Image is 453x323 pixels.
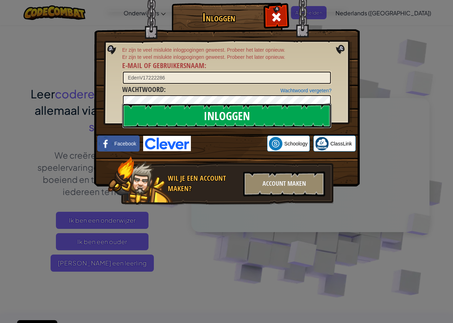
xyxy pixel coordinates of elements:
img: clever-logo-blue.png [143,136,191,151]
span: E-mail of gebruikersnaam [122,61,204,70]
a: Wachtwoord vergeten? [281,88,332,93]
span: Wachtwoord [122,84,164,94]
span: Schoology [284,140,307,147]
div: Account maken [243,171,325,196]
span: Er zijn te veel mislukte inlogpogingen geweest. Probeer het later opnieuw. [122,53,332,61]
iframe: Knop Inloggen met Google [191,136,267,152]
span: Facebook [114,140,136,147]
input: Inloggen [122,103,332,128]
h1: Inloggen [173,11,264,24]
span: Er zijn te veel mislukte inlogpogingen geweest. Probeer het later opnieuw. [122,46,332,53]
img: classlink-logo-small.png [315,137,329,150]
img: schoology.png [269,137,282,150]
label: : [122,61,206,71]
span: ClassLink [330,140,352,147]
div: Wil je een account maken? [168,173,239,194]
img: facebook_small.png [99,137,113,150]
label: : [122,84,166,95]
